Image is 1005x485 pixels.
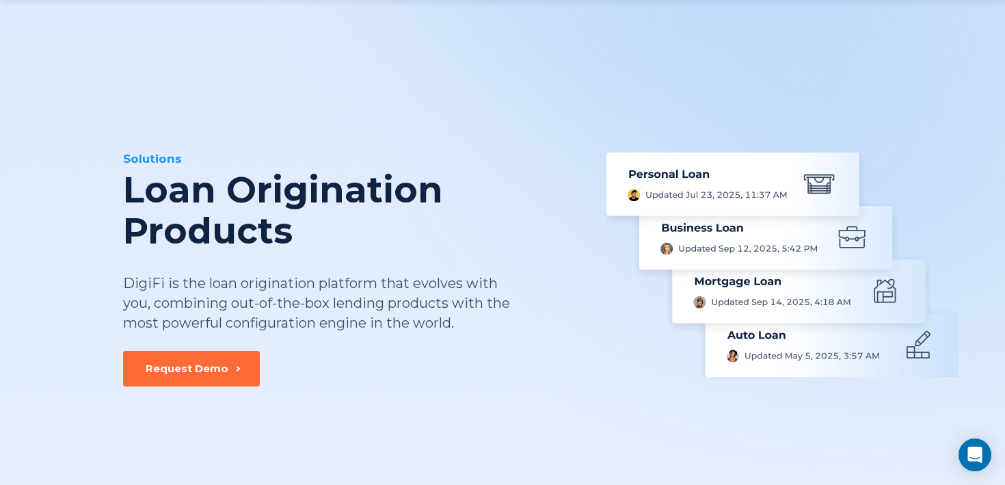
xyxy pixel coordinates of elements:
div: Request Demo [146,362,228,376]
div: Loan Origination Products [123,170,582,252]
div: Open Intercom Messenger [959,438,991,471]
button: Request Demo [123,351,260,386]
div: Solutions [123,150,582,167]
div: DigiFi is the loan origination platform that evolves with you, combining out-of-the-box lending p... [123,274,511,333]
